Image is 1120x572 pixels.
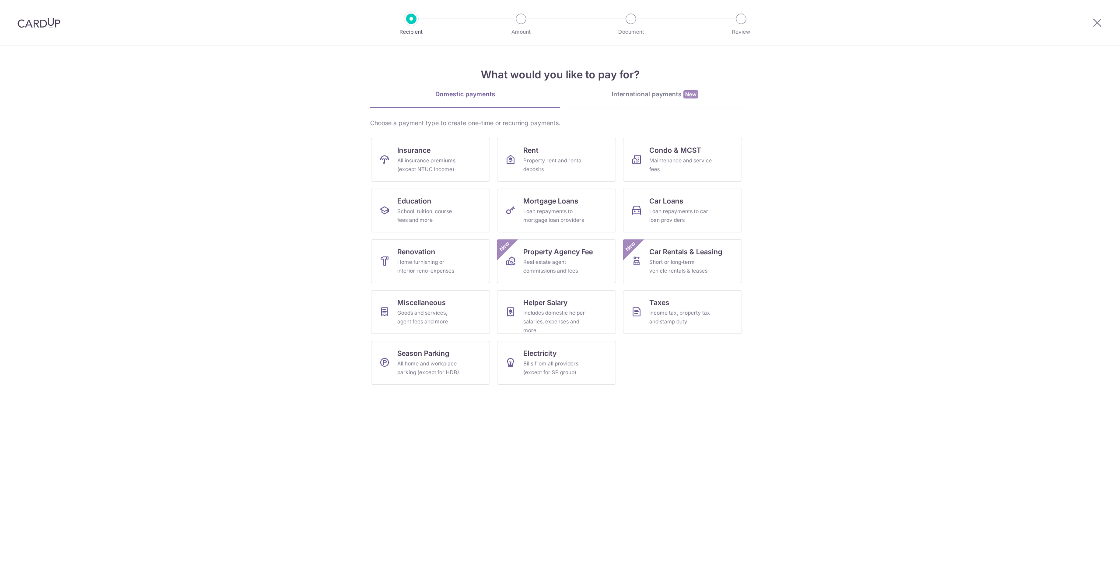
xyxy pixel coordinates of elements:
div: Includes domestic helper salaries, expenses and more [523,309,586,335]
span: Renovation [397,246,435,257]
a: Condo & MCSTMaintenance and service fees [623,138,742,182]
div: Domestic payments [370,90,560,98]
span: Season Parking [397,348,449,358]
iframe: Opens a widget where you can find more information [1065,546,1111,568]
div: Short or long‑term vehicle rentals & leases [649,258,712,275]
a: TaxesIncome tax, property tax and stamp duty [623,290,742,334]
a: Mortgage LoansLoan repayments to mortgage loan providers [497,189,616,232]
a: Season ParkingAll home and workplace parking (except for HDB) [371,341,490,385]
a: MiscellaneousGoods and services, agent fees and more [371,290,490,334]
a: Helper SalaryIncludes domestic helper salaries, expenses and more [497,290,616,334]
div: Choose a payment type to create one-time or recurring payments. [370,119,750,127]
span: Miscellaneous [397,297,446,308]
span: Helper Salary [523,297,567,308]
span: Mortgage Loans [523,196,578,206]
a: Car LoansLoan repayments to car loan providers [623,189,742,232]
a: ElectricityBills from all providers (except for SP group) [497,341,616,385]
span: New [683,90,698,98]
div: Income tax, property tax and stamp duty [649,309,712,326]
div: Bills from all providers (except for SP group) [523,359,586,377]
span: Electricity [523,348,556,358]
span: Property Agency Fee [523,246,593,257]
h4: What would you like to pay for? [370,67,750,83]
div: International payments [560,90,750,99]
span: Car Loans [649,196,683,206]
span: Insurance [397,145,430,155]
span: Car Rentals & Leasing [649,246,722,257]
p: Recipient [379,28,444,36]
div: Loan repayments to mortgage loan providers [523,207,586,225]
p: Amount [489,28,553,36]
div: Goods and services, agent fees and more [397,309,460,326]
div: School, tuition, course fees and more [397,207,460,225]
a: InsuranceAll insurance premiums (except NTUC Income) [371,138,490,182]
div: Real estate agent commissions and fees [523,258,586,275]
span: New [497,239,512,254]
span: Education [397,196,431,206]
a: EducationSchool, tuition, course fees and more [371,189,490,232]
a: Car Rentals & LeasingShort or long‑term vehicle rentals & leasesNew [623,239,742,283]
div: Maintenance and service fees [649,156,712,174]
p: Review [709,28,773,36]
p: Document [598,28,663,36]
div: All insurance premiums (except NTUC Income) [397,156,460,174]
span: Rent [523,145,539,155]
span: Condo & MCST [649,145,701,155]
div: Property rent and rental deposits [523,156,586,174]
a: RenovationHome furnishing or interior reno-expenses [371,239,490,283]
div: Home furnishing or interior reno-expenses [397,258,460,275]
span: New [623,239,638,254]
a: RentProperty rent and rental deposits [497,138,616,182]
a: Property Agency FeeReal estate agent commissions and feesNew [497,239,616,283]
div: All home and workplace parking (except for HDB) [397,359,460,377]
span: Taxes [649,297,669,308]
div: Loan repayments to car loan providers [649,207,712,225]
img: CardUp [17,18,60,28]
